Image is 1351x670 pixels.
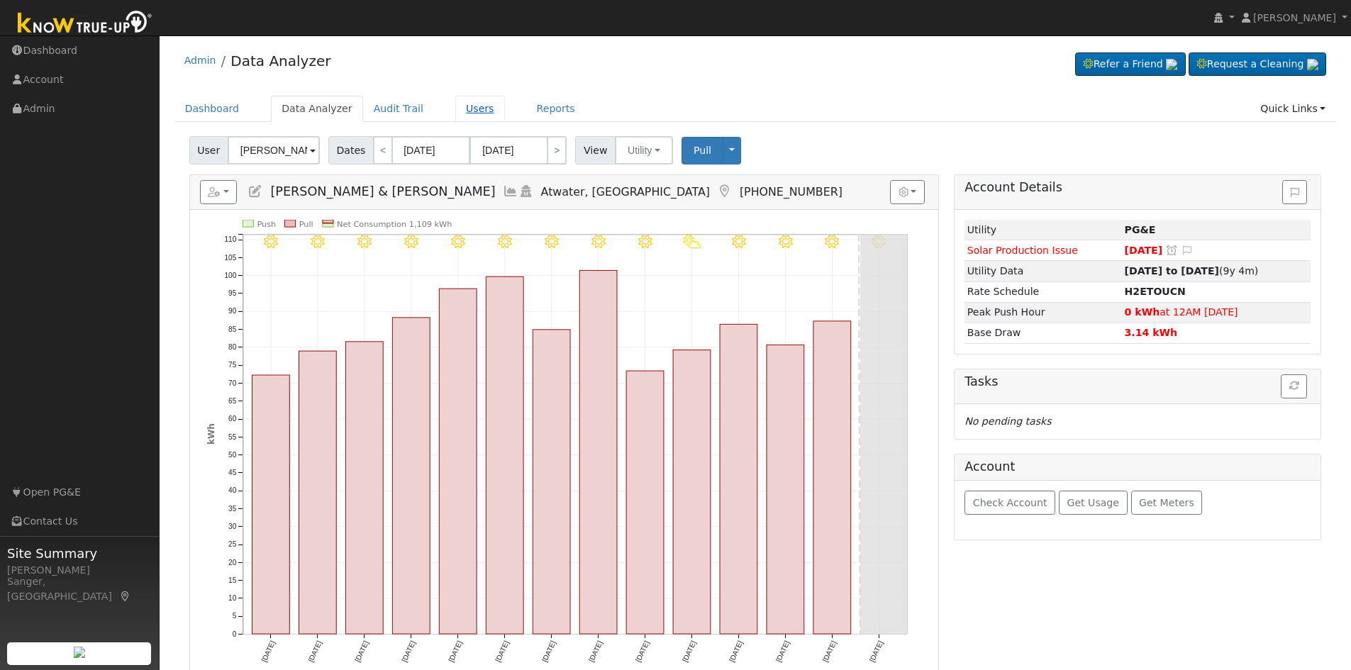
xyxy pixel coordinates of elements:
span: [PERSON_NAME] [1253,12,1336,23]
strong: T [1125,286,1186,297]
text: 60 [228,415,237,423]
rect: onclick="" [626,371,664,634]
text: 15 [228,576,237,584]
h5: Account [964,459,1015,474]
rect: onclick="" [299,351,336,634]
text: 100 [224,272,236,279]
rect: onclick="" [252,375,289,634]
span: Pull [694,145,711,156]
text: [DATE] [540,640,557,664]
text: 55 [228,433,237,441]
strong: 0 kWh [1125,306,1160,318]
text: [DATE] [774,640,791,664]
rect: onclick="" [439,289,477,634]
button: Issue History [1282,180,1307,204]
i: 9/20 - Clear [731,235,745,249]
i: 9/12 - Clear [357,235,372,249]
text: kWh [206,423,216,445]
td: Base Draw [964,323,1122,343]
a: Data Analyzer [271,96,363,122]
text: Pull [299,220,313,229]
span: View [575,136,616,164]
text: [DATE] [400,640,416,664]
strong: 3.14 kWh [1125,327,1178,338]
strong: ID: 4534044, authorized: 02/27/20 [1125,224,1156,235]
a: Dashboard [174,96,250,122]
a: Audit Trail [363,96,434,122]
text: 30 [228,523,237,530]
text: [DATE] [868,640,884,664]
span: Solar Production Issue [967,245,1078,256]
i: 9/10 - Clear [264,235,278,249]
span: [DATE] [1125,245,1163,256]
button: Get Meters [1131,491,1203,515]
text: 65 [228,397,237,405]
span: [PERSON_NAME] & [PERSON_NAME] [270,184,495,199]
text: 50 [228,451,237,459]
text: 85 [228,325,237,333]
text: Push [257,220,276,229]
text: [DATE] [306,640,323,664]
span: Atwater, [GEOGRAPHIC_DATA] [541,185,710,199]
div: Sanger, [GEOGRAPHIC_DATA] [7,574,152,604]
text: 5 [232,613,236,620]
rect: onclick="" [392,318,430,634]
i: 9/22 - Clear [825,235,839,249]
text: [DATE] [728,640,744,664]
input: Select a User [228,136,320,164]
img: retrieve [74,647,85,658]
rect: onclick="" [673,350,711,635]
i: 9/16 - Clear [545,235,559,249]
text: [DATE] [494,640,510,664]
rect: onclick="" [579,271,617,635]
h5: Tasks [964,374,1311,389]
img: retrieve [1307,59,1318,70]
td: Rate Schedule [964,281,1122,302]
a: Request a Cleaning [1189,52,1326,77]
text: 110 [224,235,236,243]
i: 9/11 - Clear [311,235,325,249]
a: Users [455,96,505,122]
a: Map [119,591,132,602]
a: Map [717,184,733,199]
text: 75 [228,362,237,369]
button: Utility [615,136,673,164]
text: 25 [228,541,237,549]
text: [DATE] [260,640,276,664]
text: [DATE] [821,640,838,664]
a: Multi-Series Graph [503,184,518,199]
rect: onclick="" [533,330,570,634]
text: 105 [224,254,236,262]
text: 70 [228,379,237,387]
text: 40 [228,487,237,495]
a: < [373,136,393,164]
span: Dates [328,136,374,164]
button: Check Account [964,491,1055,515]
text: 45 [228,469,237,476]
button: Pull [682,137,723,164]
rect: onclick="" [720,325,757,635]
text: 35 [228,505,237,513]
button: Get Usage [1059,491,1128,515]
span: Get Meters [1139,497,1194,508]
rect: onclick="" [486,277,523,634]
td: Utility [964,220,1122,240]
a: Admin [184,55,216,66]
a: Refer a Friend [1075,52,1186,77]
a: Reports [526,96,586,122]
span: (9y 4m) [1125,265,1259,277]
i: Edit Issue [1181,245,1194,255]
a: Snooze this issue [1165,245,1178,256]
rect: onclick="" [345,342,383,634]
i: 9/17 - Clear [591,235,606,249]
span: User [189,136,228,164]
text: [DATE] [634,640,650,664]
text: [DATE] [681,640,697,664]
text: 20 [228,559,237,566]
text: 10 [228,595,237,603]
rect: onclick="" [767,345,804,635]
i: 9/19 - PartlyCloudy [683,235,701,249]
td: Utility Data [964,261,1122,281]
td: Peak Push Hour [964,302,1122,323]
i: 9/18 - Clear [638,235,652,249]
